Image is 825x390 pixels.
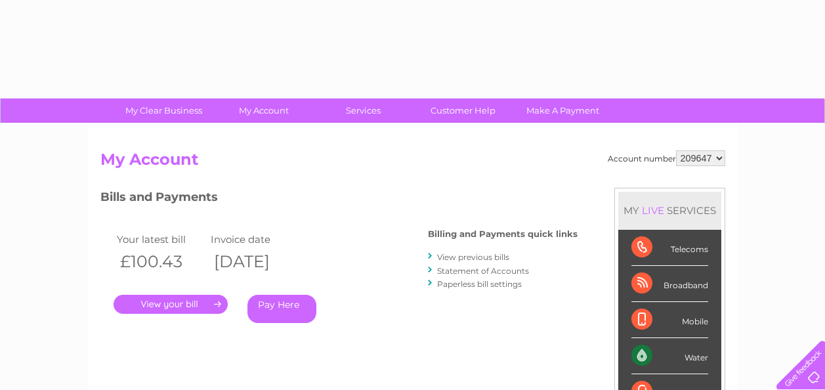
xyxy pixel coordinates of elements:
th: £100.43 [114,248,208,275]
a: View previous bills [437,252,509,262]
div: LIVE [639,204,667,217]
a: Pay Here [247,295,316,323]
a: Statement of Accounts [437,266,529,276]
a: My Account [209,98,318,123]
div: Broadband [631,266,708,302]
a: Services [309,98,417,123]
td: Your latest bill [114,230,208,248]
a: . [114,295,228,314]
h2: My Account [100,150,725,175]
a: Paperless bill settings [437,279,522,289]
h4: Billing and Payments quick links [428,229,578,239]
div: Telecoms [631,230,708,266]
th: [DATE] [207,248,302,275]
a: Customer Help [409,98,517,123]
div: Account number [608,150,725,166]
div: Mobile [631,302,708,338]
div: Water [631,338,708,374]
div: MY SERVICES [618,192,721,229]
a: My Clear Business [110,98,218,123]
a: Make A Payment [509,98,617,123]
h3: Bills and Payments [100,188,578,211]
td: Invoice date [207,230,302,248]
